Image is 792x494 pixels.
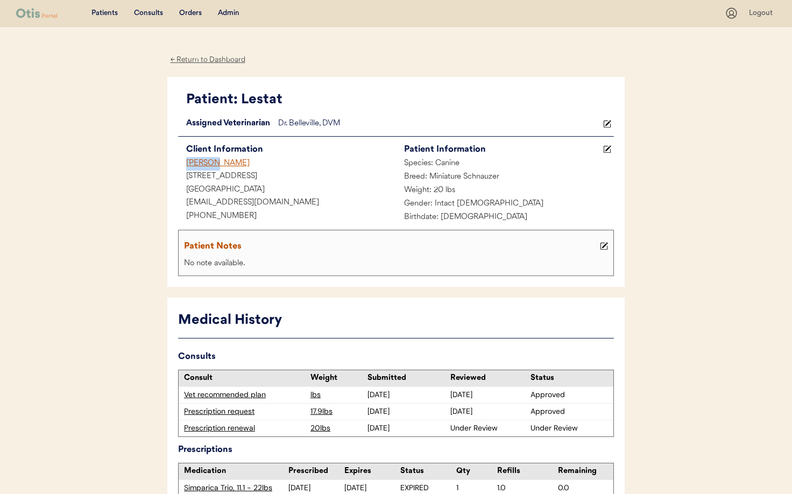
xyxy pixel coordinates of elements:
div: Approved [531,406,608,417]
div: ← Return to Dashboard [167,54,248,66]
div: Dr. Belleville, DVM [278,117,600,131]
div: Medication [184,466,288,477]
div: [DATE] [288,483,344,493]
div: [PERSON_NAME] [178,157,396,171]
div: Approved [531,390,608,400]
div: Reviewed [450,373,528,384]
div: Admin [218,8,239,19]
div: Birthdate: [DEMOGRAPHIC_DATA] [396,211,614,224]
div: Status [400,466,456,477]
div: Simparica Trio, 11.1 - 22lbs [184,483,288,493]
div: Vet recommended plan [184,390,305,400]
div: [DATE] [367,406,445,417]
div: Prescription request [184,406,305,417]
div: Prescriptions [178,442,614,457]
div: [DATE] [450,390,528,400]
div: Orders [179,8,202,19]
div: Consults [178,349,614,364]
div: Expires [344,466,400,477]
div: Weight [310,373,365,384]
div: Logout [749,8,776,19]
div: Prescribed [288,466,344,477]
div: [DATE] [367,423,445,434]
div: 1 [456,483,497,493]
div: Consult [184,373,305,384]
div: [STREET_ADDRESS] [178,170,396,184]
div: Species: Canine [396,157,614,171]
div: Prescription renewal [184,423,305,434]
div: Refills [497,466,553,477]
div: [DATE] [450,406,528,417]
div: Under Review [450,423,528,434]
div: Medical History [178,310,614,331]
div: Under Review [531,423,608,434]
div: 0.0 [558,483,613,493]
div: Status [531,373,608,384]
div: 20lbs [310,423,365,434]
div: 17.9lbs [310,406,365,417]
div: Breed: Miniature Schnauzer [396,171,614,184]
div: lbs [310,390,365,400]
div: Qty [456,466,497,477]
div: Remaining [558,466,613,477]
div: Weight: 20 lbs [396,184,614,197]
div: [GEOGRAPHIC_DATA] [178,184,396,197]
div: [DATE] [344,483,400,493]
div: Patient: Lestat [186,90,614,110]
div: Patient Notes [184,239,597,254]
div: Submitted [367,373,445,384]
div: 1.0 [497,483,553,493]
div: Gender: Intact [DEMOGRAPHIC_DATA] [396,197,614,211]
div: Client Information [186,142,396,157]
div: [PHONE_NUMBER] [178,210,396,223]
div: Assigned Veterinarian [178,117,278,131]
div: EXPIRED [400,483,456,493]
div: No note available. [181,257,611,271]
div: [EMAIL_ADDRESS][DOMAIN_NAME] [178,196,396,210]
div: [DATE] [367,390,445,400]
div: Patients [91,8,118,19]
div: Consults [134,8,163,19]
div: Patient Information [404,142,600,157]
